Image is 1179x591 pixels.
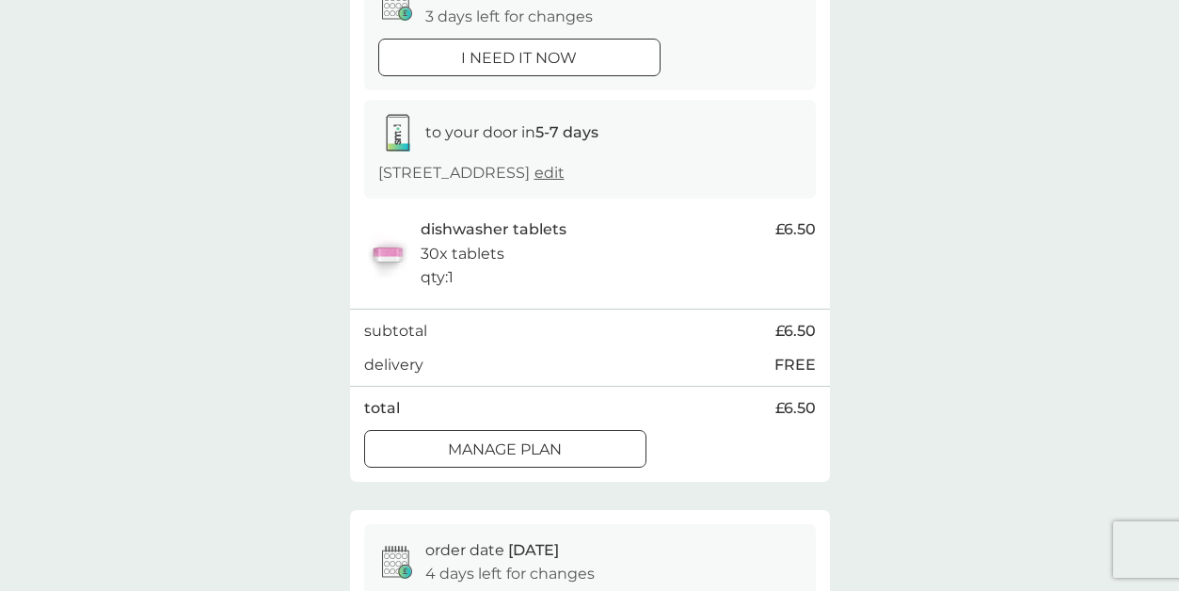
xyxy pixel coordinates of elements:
p: FREE [774,353,816,377]
p: qty : 1 [421,265,454,290]
button: i need it now [378,39,661,76]
p: subtotal [364,319,427,343]
span: £6.50 [775,319,816,343]
p: order date [425,538,559,563]
span: £6.50 [775,396,816,421]
p: dishwasher tablets [421,217,566,242]
p: 30x tablets [421,242,504,266]
p: i need it now [461,46,577,71]
span: [DATE] [508,541,559,559]
p: 3 days left for changes [425,5,593,29]
a: edit [534,164,565,182]
span: to your door in [425,123,598,141]
button: Manage plan [364,430,646,468]
p: [STREET_ADDRESS] [378,161,565,185]
span: £6.50 [775,217,816,242]
strong: 5-7 days [535,123,598,141]
p: 4 days left for changes [425,562,595,586]
p: delivery [364,353,423,377]
p: total [364,396,400,421]
p: Manage plan [448,438,562,462]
